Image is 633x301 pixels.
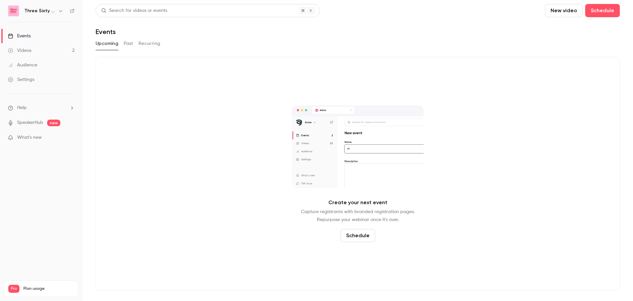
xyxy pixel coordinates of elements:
button: New video [545,4,583,17]
span: What's new [17,134,42,141]
button: Schedule [341,229,375,242]
li: help-dropdown-opener [8,104,75,111]
div: Events [8,33,31,39]
div: Search for videos or events [101,7,167,14]
p: Capture registrants with branded registration pages. Repurpose your webinar once it's over. [301,208,415,224]
div: Settings [8,76,34,83]
p: Create your next event [328,199,387,207]
div: Videos [8,47,31,54]
button: Upcoming [96,38,118,49]
a: SpeakerHub [17,119,43,126]
div: Audience [8,62,37,68]
span: Plan usage [23,286,74,291]
h6: Three Sixty Digital [24,8,55,14]
span: Help [17,104,27,111]
button: Schedule [585,4,620,17]
span: Pro [8,285,19,293]
iframe: Noticeable Trigger [67,135,75,141]
button: Past [124,38,133,49]
span: new [47,120,60,126]
h1: Events [96,28,116,36]
img: Three Sixty Digital [8,6,19,16]
button: Recurring [138,38,161,49]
